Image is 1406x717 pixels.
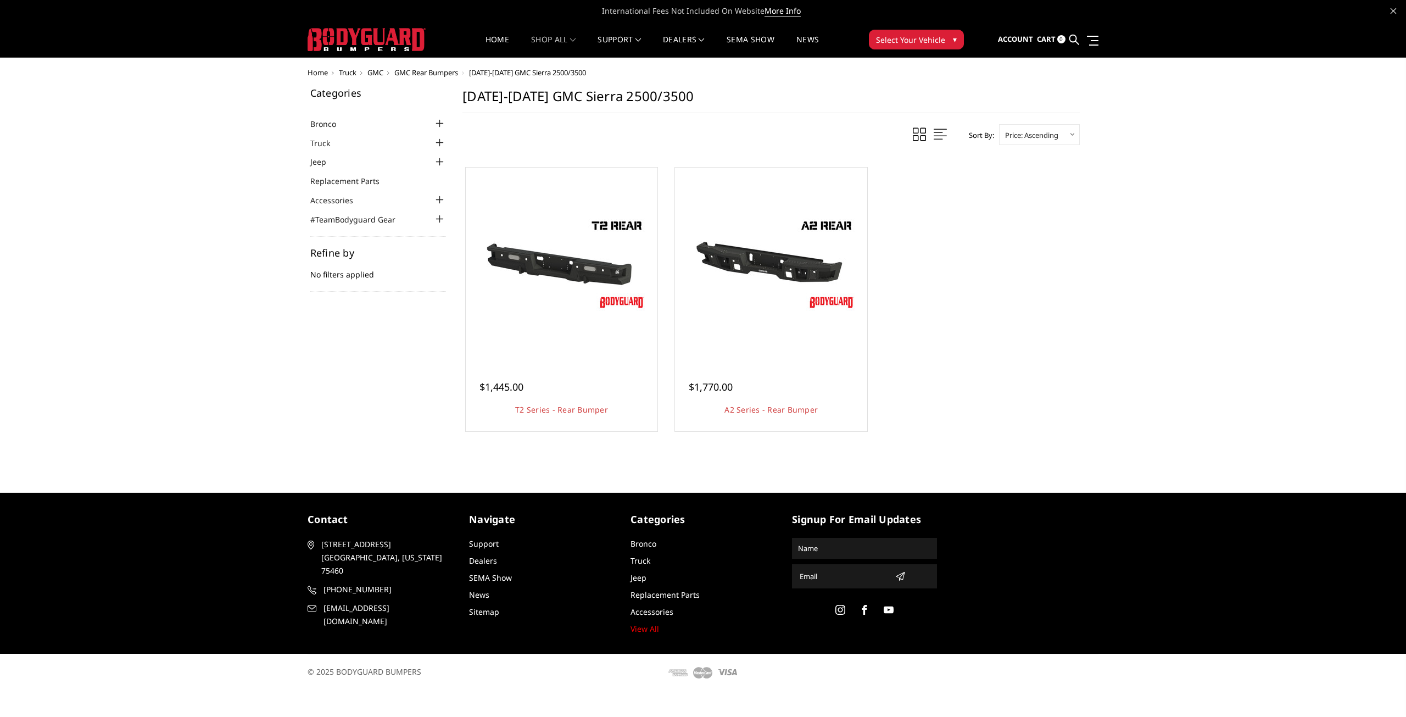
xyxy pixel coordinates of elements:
span: Select Your Vehicle [876,34,945,46]
a: Truck [339,68,356,77]
a: Truck [631,555,650,566]
span: Account [998,34,1033,44]
a: SEMA Show [727,36,774,57]
h5: Categories [310,88,447,98]
a: [PHONE_NUMBER] [308,583,453,596]
span: ▾ [953,34,957,45]
span: [STREET_ADDRESS] [GEOGRAPHIC_DATA], [US_STATE] 75460 [321,538,449,577]
img: BODYGUARD BUMPERS [308,28,426,51]
span: $1,770.00 [689,380,733,393]
h5: Refine by [310,248,447,258]
a: GMC Rear Bumpers [394,68,458,77]
a: Sitemap [469,607,499,617]
a: Accessories [631,607,673,617]
a: SEMA Show [469,573,512,583]
span: © 2025 BODYGUARD BUMPERS [308,666,421,677]
label: Sort By: [963,127,994,143]
a: Jeep [631,573,646,583]
a: Bronco [310,118,350,130]
h1: [DATE]-[DATE] GMC Sierra 2500/3500 [462,88,1080,113]
span: $1,445.00 [479,380,523,393]
span: [EMAIL_ADDRESS][DOMAIN_NAME] [323,602,451,628]
div: No filters applied [310,248,447,292]
span: 0 [1057,35,1065,43]
a: [EMAIL_ADDRESS][DOMAIN_NAME] [308,602,453,628]
a: More Info [765,5,801,16]
a: #TeamBodyguard Gear [310,214,409,225]
a: Truck [310,137,344,149]
a: News [469,590,489,600]
a: Jeep [310,156,340,168]
a: Dealers [663,36,705,57]
a: Accessories [310,194,367,206]
a: Support [469,538,499,549]
a: A2 Series - Rear Bumper A2 Series - Rear Bumper [678,170,864,357]
a: A2 Series - Rear Bumper [724,404,818,415]
span: [PHONE_NUMBER] [323,583,451,596]
a: View All [631,624,659,634]
a: shop all [531,36,576,57]
input: Email [795,568,891,585]
a: T2 Series - Rear Bumper [515,404,608,415]
a: T2 Series - Rear Bumper T2 Series - Rear Bumper [468,170,655,357]
a: Replacement Parts [631,590,700,600]
a: Replacement Parts [310,175,393,187]
span: [DATE]-[DATE] GMC Sierra 2500/3500 [469,68,586,77]
a: Home [308,68,328,77]
a: Home [486,36,509,57]
a: Support [598,36,641,57]
h5: signup for email updates [792,512,937,527]
a: Bronco [631,538,656,549]
button: Select Your Vehicle [869,30,964,49]
span: Cart [1037,34,1056,44]
a: News [796,36,819,57]
h5: Navigate [469,512,614,527]
a: Cart 0 [1037,25,1065,54]
a: Account [998,25,1033,54]
input: Name [794,540,935,557]
h5: contact [308,512,453,527]
a: GMC [367,68,383,77]
a: Dealers [469,555,497,566]
h5: Categories [631,512,775,527]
